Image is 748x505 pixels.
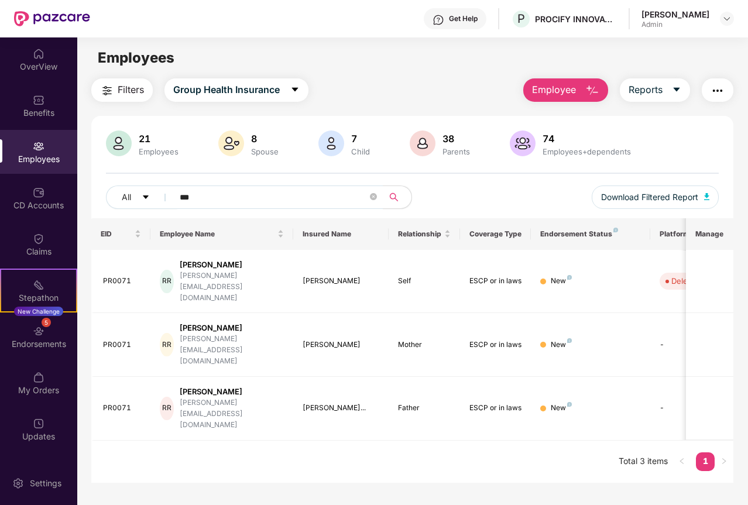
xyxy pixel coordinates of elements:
[180,334,284,367] div: [PERSON_NAME][EMAIL_ADDRESS][DOMAIN_NAME]
[164,78,308,102] button: Group Health Insurancecaret-down
[173,83,280,97] span: Group Health Insurance
[601,191,698,204] span: Download Filtered Report
[567,402,572,407] img: svg+xml;base64,PHN2ZyB4bWxucz0iaHR0cDovL3d3dy53My5vcmcvMjAwMC9zdmciIHdpZHRoPSI4IiBoZWlnaHQ9IjgiIH...
[122,191,131,204] span: All
[103,276,142,287] div: PR0071
[523,78,608,102] button: Employee
[510,130,536,156] img: svg+xml;base64,PHN2ZyB4bWxucz0iaHR0cDovL3d3dy53My5vcmcvMjAwMC9zdmciIHhtbG5zOnhsaW5rPSJodHRwOi8vd3...
[440,133,472,145] div: 38
[1,292,76,304] div: Stepathon
[619,452,668,471] li: Total 3 items
[440,147,472,156] div: Parents
[696,452,715,471] li: 1
[540,147,633,156] div: Employees+dependents
[672,85,681,95] span: caret-down
[180,270,284,304] div: [PERSON_NAME][EMAIL_ADDRESS][DOMAIN_NAME]
[672,452,691,471] li: Previous Page
[540,133,633,145] div: 74
[249,133,281,145] div: 8
[370,192,377,203] span: close-circle
[33,325,44,337] img: svg+xml;base64,PHN2ZyBpZD0iRW5kb3JzZW1lbnRzIiB4bWxucz0iaHR0cDovL3d3dy53My5vcmcvMjAwMC9zdmciIHdpZH...
[383,193,406,202] span: search
[650,313,733,377] td: -
[33,140,44,152] img: svg+xml;base64,PHN2ZyBpZD0iRW1wbG95ZWVzIiB4bWxucz0iaHR0cDovL3d3dy53My5vcmcvMjAwMC9zdmciIHdpZHRoPS...
[585,84,599,98] img: svg+xml;base64,PHN2ZyB4bWxucz0iaHR0cDovL3d3dy53My5vcmcvMjAwMC9zdmciIHhtbG5zOnhsaW5rPSJodHRwOi8vd3...
[704,193,710,200] img: svg+xml;base64,PHN2ZyB4bWxucz0iaHR0cDovL3d3dy53My5vcmcvMjAwMC9zdmciIHhtbG5zOnhsaW5rPSJodHRwOi8vd3...
[449,14,478,23] div: Get Help
[398,276,451,287] div: Self
[160,397,173,420] div: RR
[33,187,44,198] img: svg+xml;base64,PHN2ZyBpZD0iQ0RfQWNjb3VudHMiIGRhdGEtbmFtZT0iQ0QgQWNjb3VudHMiIHhtbG5zPSJodHRwOi8vd3...
[293,218,389,250] th: Insured Name
[567,275,572,280] img: svg+xml;base64,PHN2ZyB4bWxucz0iaHR0cDovL3d3dy53My5vcmcvMjAwMC9zdmciIHdpZHRoPSI4IiBoZWlnaHQ9IjgiIH...
[33,233,44,245] img: svg+xml;base64,PHN2ZyBpZD0iQ2xhaW0iIHhtbG5zPSJodHRwOi8vd3d3LnczLm9yZy8yMDAwL3N2ZyIgd2lkdGg9IjIwIi...
[318,130,344,156] img: svg+xml;base64,PHN2ZyB4bWxucz0iaHR0cDovL3d3dy53My5vcmcvMjAwMC9zdmciIHhtbG5zOnhsaW5rPSJodHRwOi8vd3...
[535,13,617,25] div: PROCIFY INNOVATIONS PRIVATE LIMITED
[180,322,284,334] div: [PERSON_NAME]
[91,218,151,250] th: EID
[290,85,300,95] span: caret-down
[33,372,44,383] img: svg+xml;base64,PHN2ZyBpZD0iTXlfT3JkZXJzIiBkYXRhLW5hbWU9Ik15IE9yZGVycyIgeG1sbnM9Imh0dHA6Ly93d3cudz...
[118,83,144,97] span: Filters
[33,279,44,291] img: svg+xml;base64,PHN2ZyB4bWxucz0iaHR0cDovL3d3dy53My5vcmcvMjAwMC9zdmciIHdpZHRoPSIyMSIgaGVpZ2h0PSIyMC...
[136,133,181,145] div: 21
[620,78,690,102] button: Reportscaret-down
[398,339,451,351] div: Mother
[33,418,44,430] img: svg+xml;base64,PHN2ZyBpZD0iVXBkYXRlZCIgeG1sbnM9Imh0dHA6Ly93d3cudzMub3JnLzIwMDAvc3ZnIiB3aWR0aD0iMj...
[26,477,65,489] div: Settings
[106,130,132,156] img: svg+xml;base64,PHN2ZyB4bWxucz0iaHR0cDovL3d3dy53My5vcmcvMjAwMC9zdmciIHhtbG5zOnhsaW5rPSJodHRwOi8vd3...
[303,339,379,351] div: [PERSON_NAME]
[410,130,435,156] img: svg+xml;base64,PHN2ZyB4bWxucz0iaHR0cDovL3d3dy53My5vcmcvMjAwMC9zdmciIHhtbG5zOnhsaW5rPSJodHRwOi8vd3...
[14,11,90,26] img: New Pazcare Logo
[551,339,572,351] div: New
[641,20,709,29] div: Admin
[711,84,725,98] img: svg+xml;base64,PHN2ZyB4bWxucz0iaHR0cDovL3d3dy53My5vcmcvMjAwMC9zdmciIHdpZHRoPSIyNCIgaGVpZ2h0PSIyNC...
[349,133,372,145] div: 7
[686,218,733,250] th: Manage
[678,458,685,465] span: left
[469,339,522,351] div: ESCP or in laws
[551,276,572,287] div: New
[98,49,174,66] span: Employees
[660,229,724,239] div: Platform Status
[715,452,733,471] button: right
[218,130,244,156] img: svg+xml;base64,PHN2ZyB4bWxucz0iaHR0cDovL3d3dy53My5vcmcvMjAwMC9zdmciIHhtbG5zOnhsaW5rPSJodHRwOi8vd3...
[12,477,24,489] img: svg+xml;base64,PHN2ZyBpZD0iU2V0dGluZy0yMHgyMCIgeG1sbnM9Imh0dHA6Ly93d3cudzMub3JnLzIwMDAvc3ZnIiB3aW...
[592,185,719,209] button: Download Filtered Report
[303,403,379,414] div: [PERSON_NAME]...
[433,14,444,26] img: svg+xml;base64,PHN2ZyBpZD0iSGVscC0zMngzMiIgeG1sbnM9Imh0dHA6Ly93d3cudzMub3JnLzIwMDAvc3ZnIiB3aWR0aD...
[91,78,153,102] button: Filters
[650,377,733,441] td: -
[33,48,44,60] img: svg+xml;base64,PHN2ZyBpZD0iSG9tZSIgeG1sbnM9Imh0dHA6Ly93d3cudzMub3JnLzIwMDAvc3ZnIiB3aWR0aD0iMjAiIG...
[14,307,63,316] div: New Challenge
[180,386,284,397] div: [PERSON_NAME]
[722,14,732,23] img: svg+xml;base64,PHN2ZyBpZD0iRHJvcGRvd24tMzJ4MzIiIHhtbG5zPSJodHRwOi8vd3d3LnczLm9yZy8yMDAwL3N2ZyIgd2...
[150,218,293,250] th: Employee Name
[180,259,284,270] div: [PERSON_NAME]
[567,338,572,343] img: svg+xml;base64,PHN2ZyB4bWxucz0iaHR0cDovL3d3dy53My5vcmcvMjAwMC9zdmciIHdpZHRoPSI4IiBoZWlnaHQ9IjgiIH...
[180,397,284,431] div: [PERSON_NAME][EMAIL_ADDRESS][DOMAIN_NAME]
[249,147,281,156] div: Spouse
[160,270,173,293] div: RR
[33,94,44,106] img: svg+xml;base64,PHN2ZyBpZD0iQmVuZWZpdHMiIHhtbG5zPSJodHRwOi8vd3d3LnczLm9yZy8yMDAwL3N2ZyIgd2lkdGg9Ij...
[142,193,150,202] span: caret-down
[720,458,728,465] span: right
[671,275,699,287] div: Deleted
[532,83,576,97] span: Employee
[42,318,51,327] div: 5
[398,229,442,239] span: Relationship
[303,276,379,287] div: [PERSON_NAME]
[106,185,177,209] button: Allcaret-down
[540,229,640,239] div: Endorsement Status
[160,229,275,239] span: Employee Name
[551,403,572,414] div: New
[136,147,181,156] div: Employees
[103,403,142,414] div: PR0071
[370,193,377,200] span: close-circle
[160,333,173,356] div: RR
[460,218,531,250] th: Coverage Type
[672,452,691,471] button: left
[517,12,525,26] span: P
[383,185,412,209] button: search
[613,228,618,232] img: svg+xml;base64,PHN2ZyB4bWxucz0iaHR0cDovL3d3dy53My5vcmcvMjAwMC9zdmciIHdpZHRoPSI4IiBoZWlnaHQ9IjgiIH...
